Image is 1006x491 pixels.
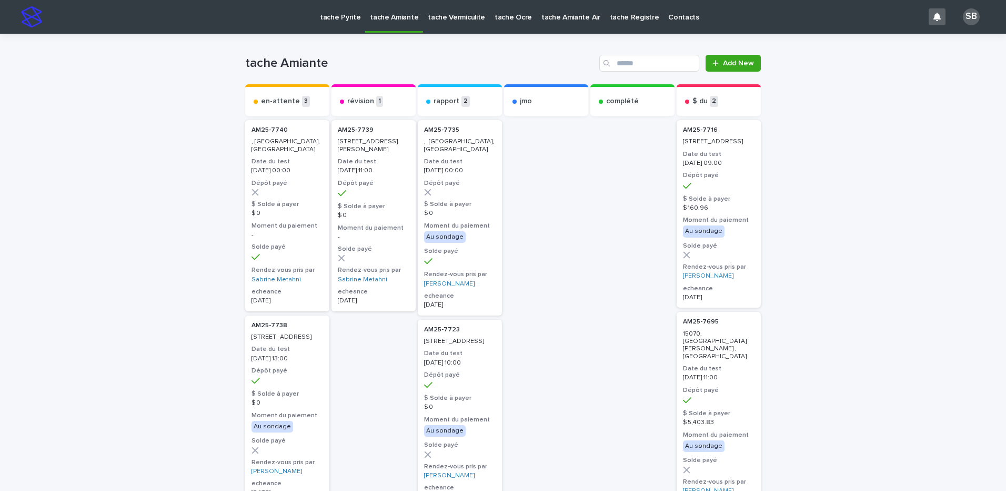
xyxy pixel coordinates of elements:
[252,231,323,239] p: -
[252,399,323,407] p: $ 0
[683,478,755,486] h3: Rendez-vous pris par
[252,200,323,209] h3: $ Solde à payer
[706,55,761,72] a: Add New
[424,158,496,166] h3: Date du test
[252,297,323,305] p: [DATE]
[252,333,323,341] p: [STREET_ADDRESS]
[418,120,502,316] a: AM25-7735 , [GEOGRAPHIC_DATA], [GEOGRAPHIC_DATA]Date du test[DATE] 00:00Dépôt payé$ Solde à payer...
[434,97,459,106] p: rapport
[424,210,496,217] p: $ 0
[252,288,323,296] h3: echeance
[424,167,496,174] p: [DATE] 00:00
[424,126,496,134] p: AM25-7735
[710,96,718,107] p: 2
[338,158,409,166] h3: Date du test
[424,416,496,424] h3: Moment du paiement
[424,463,496,471] h3: Rendez-vous pris par
[683,242,755,250] h3: Solde payé
[338,167,409,174] p: [DATE] 11:00
[683,409,755,418] h3: $ Solde à payer
[424,326,496,333] p: AM25-7723
[692,97,708,106] p: $ du
[376,96,383,107] p: 1
[683,431,755,439] h3: Moment du paiement
[520,97,532,106] p: jmo
[683,225,725,237] div: Au sondage
[683,294,755,301] p: [DATE]
[261,97,300,106] p: en-attente
[338,224,409,232] h3: Moment du paiement
[347,97,374,106] p: révision
[599,55,699,72] input: Search
[424,280,475,288] a: [PERSON_NAME]
[252,458,323,467] h3: Rendez-vous pris par
[606,97,639,106] p: complété
[338,245,409,253] h3: Solde payé
[683,138,755,145] p: [STREET_ADDRESS]
[723,60,754,67] span: Add New
[683,216,755,224] h3: Moment du paiement
[677,120,761,308] a: AM25-7716 [STREET_ADDRESS]Date du test[DATE] 09:00Dépôt payé$ Solde à payer$ 160.96Moment du paie...
[21,6,42,27] img: stacker-logo-s-only.png
[683,195,755,203] h3: $ Solde à payer
[424,425,466,437] div: Au sondage
[252,243,323,251] h3: Solde payé
[331,120,416,311] a: AM25-7739 [STREET_ADDRESS][PERSON_NAME]Date du test[DATE] 11:00Dépôt payé$ Solde à payer$ 0Moment...
[683,160,755,167] p: [DATE] 09:00
[338,288,409,296] h3: echeance
[338,266,409,274] h3: Rendez-vous pris par
[252,437,323,445] h3: Solde payé
[424,301,496,309] p: [DATE]
[252,126,323,134] p: AM25-7740
[424,247,496,256] h3: Solde payé
[424,394,496,402] h3: $ Solde à payer
[683,171,755,180] h3: Dépôt payé
[338,297,409,305] p: [DATE]
[424,200,496,209] h3: $ Solde à payer
[252,390,323,398] h3: $ Solde à payer
[338,276,387,283] a: Sabrine Metahni
[683,284,755,293] h3: echeance
[338,126,409,134] p: AM25-7739
[338,233,409,241] p: -
[252,179,323,188] h3: Dépôt payé
[252,421,293,433] div: Au sondage
[424,338,496,345] p: [STREET_ADDRESS]
[461,96,470,107] p: 2
[252,210,323,217] p: $ 0
[252,479,323,488] h3: echeance
[683,126,755,134] p: AM25-7716
[424,371,496,379] h3: Dépôt payé
[252,138,323,153] p: , [GEOGRAPHIC_DATA], [GEOGRAPHIC_DATA]
[338,179,409,188] h3: Dépôt payé
[683,440,725,452] div: Au sondage
[424,231,466,243] div: Au sondage
[252,322,323,329] p: AM25-7738
[252,158,323,166] h3: Date du test
[252,276,301,283] a: Sabrine Metahni
[683,330,755,361] p: 15070, [GEOGRAPHIC_DATA][PERSON_NAME] , [GEOGRAPHIC_DATA]
[338,138,409,153] p: [STREET_ADDRESS][PERSON_NAME]
[683,419,755,426] p: $ 5,403.83
[338,202,409,211] h3: $ Solde à payer
[683,272,733,280] a: [PERSON_NAME]
[302,96,310,107] p: 3
[683,456,755,465] h3: Solde payé
[683,263,755,271] h3: Rendez-vous pris par
[252,222,323,230] h3: Moment du paiement
[424,472,475,479] a: [PERSON_NAME]
[683,318,755,326] p: AM25-7695
[252,367,323,375] h3: Dépôt payé
[245,120,329,311] a: AM25-7740 , [GEOGRAPHIC_DATA], [GEOGRAPHIC_DATA]Date du test[DATE] 00:00Dépôt payé$ Solde à payer...
[424,222,496,230] h3: Moment du paiement
[245,56,595,71] h1: tache Amiante
[252,345,323,353] h3: Date du test
[424,292,496,300] h3: echeance
[683,374,755,381] p: [DATE] 11:00
[252,355,323,362] p: [DATE] 13:00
